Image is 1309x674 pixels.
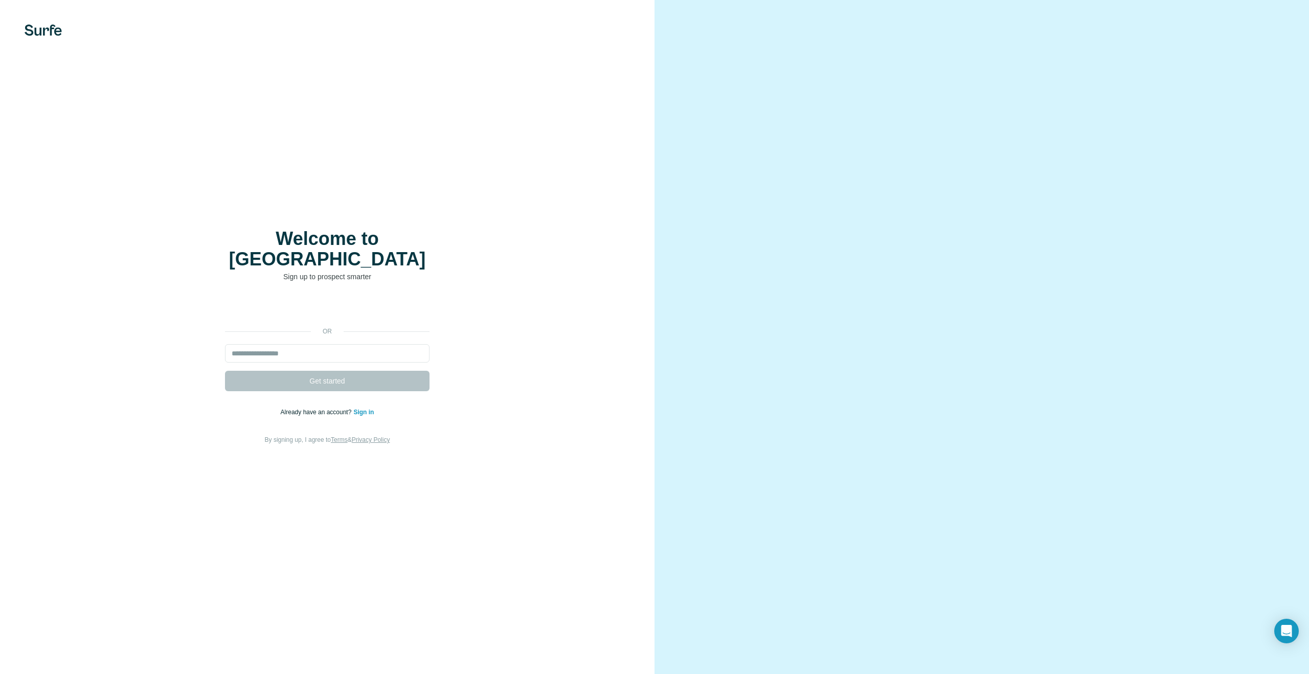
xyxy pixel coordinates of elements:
a: Terms [331,436,348,443]
img: Surfe's logo [25,25,62,36]
p: Sign up to prospect smarter [225,272,430,282]
span: By signing up, I agree to & [265,436,390,443]
iframe: Sign in with Google Button [220,297,435,320]
a: Sign in [353,409,374,416]
a: Privacy Policy [352,436,390,443]
p: or [311,327,344,336]
h1: Welcome to [GEOGRAPHIC_DATA] [225,229,430,269]
div: Open Intercom Messenger [1274,619,1299,643]
span: Already have an account? [281,409,354,416]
